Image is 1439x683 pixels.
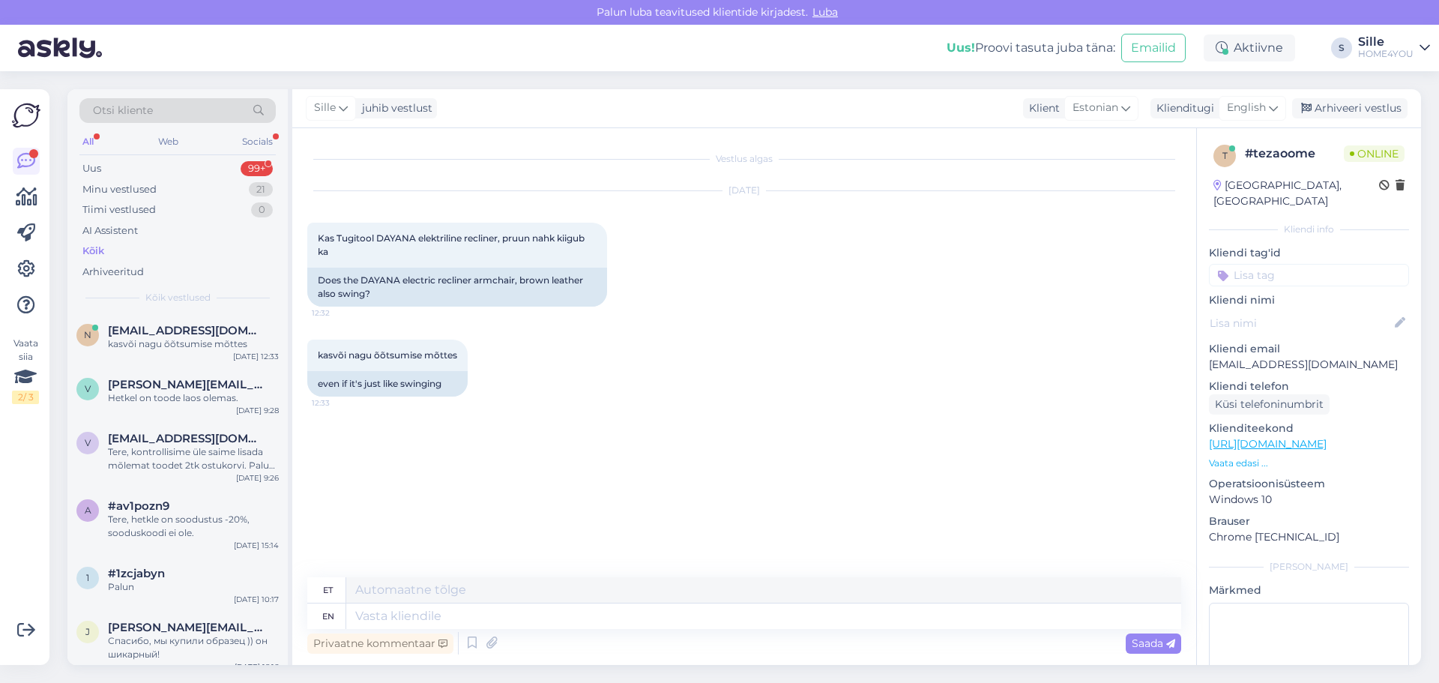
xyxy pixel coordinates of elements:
[947,39,1115,57] div: Proovi tasuta juba täna:
[1209,492,1409,508] p: Windows 10
[239,132,276,151] div: Socials
[234,594,279,605] div: [DATE] 10:17
[82,182,157,197] div: Minu vestlused
[1358,36,1414,48] div: Sille
[236,472,279,484] div: [DATE] 9:26
[12,337,39,404] div: Vaata siia
[1150,100,1214,116] div: Klienditugi
[1227,100,1266,116] span: English
[249,182,273,197] div: 21
[1245,145,1344,163] div: # tezaoome
[323,577,333,603] div: et
[947,40,975,55] b: Uus!
[108,634,279,661] div: Спасибо, мы купили образец )) он шикарный!
[314,100,336,116] span: Sille
[233,351,279,362] div: [DATE] 12:33
[85,626,90,637] span: j
[307,152,1181,166] div: Vestlus algas
[108,378,264,391] span: veronika.mahhova@hotmail.com
[234,540,279,551] div: [DATE] 15:14
[82,244,104,259] div: Kõik
[85,505,91,516] span: a
[1358,36,1430,60] a: SilleHOME4YOU
[12,391,39,404] div: 2 / 3
[307,371,468,397] div: even if it's just like swinging
[86,572,89,583] span: 1
[108,580,279,594] div: Palun
[108,499,169,513] span: #av1pozn9
[307,634,453,654] div: Privaatne kommentaar
[12,101,40,130] img: Askly Logo
[1344,145,1405,162] span: Online
[235,661,279,673] div: [DATE] 18:16
[1213,178,1379,209] div: [GEOGRAPHIC_DATA], [GEOGRAPHIC_DATA]
[251,202,273,217] div: 0
[1209,476,1409,492] p: Operatsioonisüsteem
[356,100,432,116] div: juhib vestlust
[108,621,264,634] span: jelena.sein@mail.ee
[155,132,181,151] div: Web
[1121,34,1186,62] button: Emailid
[82,161,101,176] div: Uus
[241,161,273,176] div: 99+
[1331,37,1352,58] div: S
[108,324,264,337] span: neemsalu.neemsalu@gmail.com
[108,391,279,405] div: Hetkel on toode laos olemas.
[1209,264,1409,286] input: Lisa tag
[145,291,211,304] span: Kõik vestlused
[79,132,97,151] div: All
[1209,421,1409,436] p: Klienditeekond
[307,184,1181,197] div: [DATE]
[1204,34,1295,61] div: Aktiivne
[84,329,91,340] span: n
[82,265,144,280] div: Arhiveeritud
[1358,48,1414,60] div: HOME4YOU
[1209,292,1409,308] p: Kliendi nimi
[1073,100,1118,116] span: Estonian
[108,513,279,540] div: Tere, hetkle on soodustus -20%, sooduskoodi ei ole.
[1209,457,1409,470] p: Vaata edasi ...
[312,397,368,409] span: 12:33
[1209,357,1409,373] p: [EMAIL_ADDRESS][DOMAIN_NAME]
[1210,315,1392,331] input: Lisa nimi
[1222,150,1228,161] span: t
[236,405,279,416] div: [DATE] 9:28
[1132,637,1175,650] span: Saada
[1209,560,1409,574] div: [PERSON_NAME]
[108,567,165,580] span: #1zcjabyn
[108,432,264,445] span: veronichka3@icloud.com
[1209,223,1409,236] div: Kliendi info
[1209,394,1330,415] div: Küsi telefoninumbrit
[1209,379,1409,394] p: Kliendi telefon
[1209,514,1409,529] p: Brauser
[85,437,91,448] span: v
[108,337,279,351] div: kasvõi nagu õõtsumise mõttes
[1209,529,1409,545] p: Chrome [TECHNICAL_ID]
[108,445,279,472] div: Tere, kontrollisime üle saime lisada mõlemat toodet 2tk ostukorvi. Palun tehke arvutile restart. ...
[307,268,607,307] div: Does the DAYANA electric recliner armchair, brown leather also swing?
[82,223,138,238] div: AI Assistent
[808,5,842,19] span: Luba
[1292,98,1408,118] div: Arhiveeri vestlus
[318,232,587,257] span: Kas Tugitool DAYANA elektriline recliner, pruun nahk kiigub ka
[1209,245,1409,261] p: Kliendi tag'id
[1023,100,1060,116] div: Klient
[322,604,334,629] div: en
[1209,437,1327,451] a: [URL][DOMAIN_NAME]
[82,202,156,217] div: Tiimi vestlused
[85,383,91,394] span: v
[93,103,153,118] span: Otsi kliente
[312,307,368,319] span: 12:32
[318,349,457,361] span: kasvõi nagu õõtsumise mõttes
[1209,583,1409,598] p: Märkmed
[1209,341,1409,357] p: Kliendi email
